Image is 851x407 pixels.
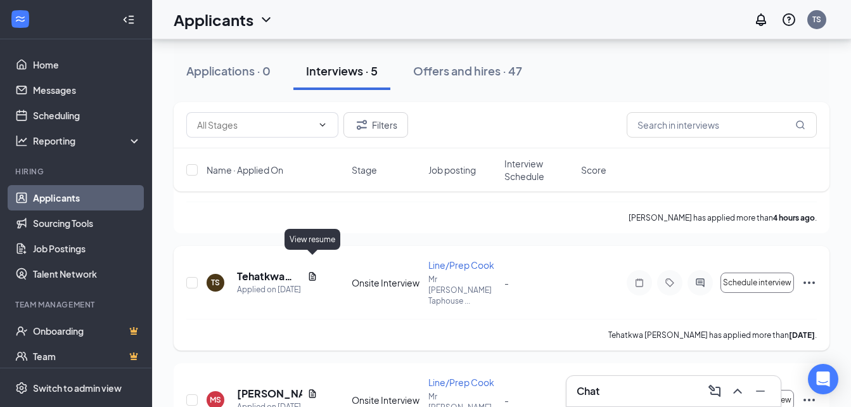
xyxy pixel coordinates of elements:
[812,14,821,25] div: TS
[428,259,494,271] span: Line/Prep Cook
[33,52,141,77] a: Home
[723,278,791,287] span: Schedule interview
[33,344,141,369] a: TeamCrown
[15,166,139,177] div: Hiring
[789,330,815,340] b: [DATE]
[33,103,141,128] a: Scheduling
[750,381,771,401] button: Minimize
[753,384,768,399] svg: Minimize
[237,269,302,283] h5: Tehatkwa [PERSON_NAME]
[629,212,817,223] p: [PERSON_NAME] has applied more than .
[237,283,317,296] div: Applied on [DATE]
[15,299,139,310] div: Team Management
[174,9,253,30] h1: Applicants
[577,384,599,398] h3: Chat
[354,117,369,132] svg: Filter
[186,63,271,79] div: Applications · 0
[795,120,805,130] svg: MagnifyingGlass
[207,164,283,176] span: Name · Applied On
[428,274,497,306] p: Mr [PERSON_NAME] Taphouse ...
[307,389,317,399] svg: Document
[237,387,302,401] h5: [PERSON_NAME]
[773,213,815,223] b: 4 hours ago
[317,120,328,130] svg: ChevronDown
[210,394,221,405] div: MS
[33,185,141,210] a: Applicants
[428,164,476,176] span: Job posting
[306,63,378,79] div: Interviews · 5
[504,394,509,406] span: -
[428,377,494,388] span: Line/Prep Cook
[627,112,817,138] input: Search in interviews
[781,12,797,27] svg: QuestionInfo
[693,278,708,288] svg: ActiveChat
[197,118,312,132] input: All Stages
[343,112,408,138] button: Filter Filters
[33,210,141,236] a: Sourcing Tools
[753,12,769,27] svg: Notifications
[33,318,141,344] a: OnboardingCrown
[808,364,838,394] div: Open Intercom Messenger
[33,134,142,147] div: Reporting
[15,382,28,394] svg: Settings
[259,12,274,27] svg: ChevronDown
[352,276,421,289] div: Onsite Interview
[720,273,794,293] button: Schedule interview
[413,63,522,79] div: Offers and hires · 47
[352,394,421,406] div: Onsite Interview
[707,384,722,399] svg: ComposeMessage
[33,236,141,261] a: Job Postings
[662,278,677,288] svg: Tag
[14,13,27,25] svg: WorkstreamLogo
[122,13,135,26] svg: Collapse
[730,384,745,399] svg: ChevronUp
[608,330,817,340] p: Tehatkwa [PERSON_NAME] has applied more than .
[581,164,606,176] span: Score
[632,278,647,288] svg: Note
[211,277,220,288] div: TS
[504,157,573,183] span: Interview Schedule
[705,381,725,401] button: ComposeMessage
[727,381,748,401] button: ChevronUp
[307,271,317,281] svg: Document
[285,229,340,250] div: View resume
[504,277,509,288] span: -
[352,164,377,176] span: Stage
[15,134,28,147] svg: Analysis
[33,77,141,103] a: Messages
[33,382,122,394] div: Switch to admin view
[33,261,141,287] a: Talent Network
[802,275,817,290] svg: Ellipses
